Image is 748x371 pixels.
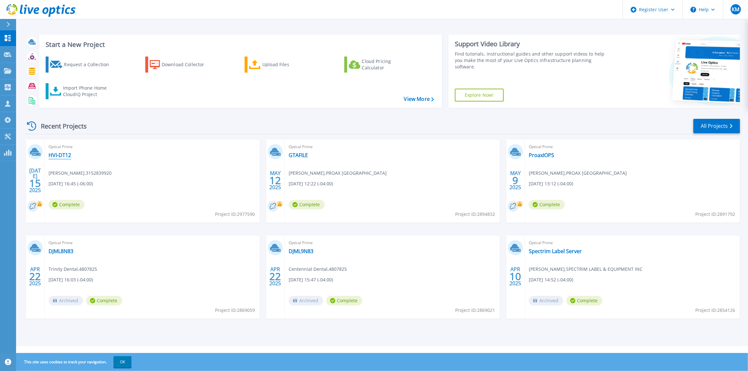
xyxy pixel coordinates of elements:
span: KM [732,7,739,12]
span: [DATE] 12:22 (-04:00) [289,180,333,187]
a: DJML9N83 [289,248,313,254]
span: Optical Prime [529,143,736,150]
span: Archived [49,296,83,305]
span: Complete [326,296,362,305]
a: Upload Files [245,57,316,73]
span: Complete [566,296,602,305]
span: Complete [289,200,325,209]
span: Project ID: 2891792 [695,211,735,218]
span: Complete [529,200,565,209]
span: [PERSON_NAME] , PROAX [GEOGRAPHIC_DATA] [529,170,627,177]
a: Spectrim Label Server [529,248,582,254]
div: APR 2025 [269,265,281,288]
div: Download Collector [162,58,213,71]
a: Cloud Pricing Calculator [344,57,416,73]
div: APR 2025 [509,265,521,288]
span: 15 [29,181,41,186]
div: MAY 2025 [269,169,281,192]
span: Project ID: 2869021 [455,307,495,314]
span: Optical Prime [529,239,736,246]
span: [PERSON_NAME] , SPECTRIM LABEL & EQUIPMENT INC [529,266,643,273]
span: This site uses cookies to track your navigation. [18,356,131,368]
a: GTAFILE [289,152,308,158]
span: 9 [512,178,518,183]
a: Explore Now! [455,89,504,102]
a: View More [404,96,434,102]
span: Project ID: 2894832 [455,211,495,218]
a: Download Collector [145,57,217,73]
span: Project ID: 2977590 [215,211,255,218]
span: Optical Prime [49,239,256,246]
div: APR 2025 [29,265,41,288]
button: OK [113,356,131,368]
div: Import Phone Home CloudIQ Project [63,85,113,98]
span: Project ID: 2854126 [695,307,735,314]
span: [DATE] 16:03 (-04:00) [49,276,93,283]
a: HVI-DT12 [49,152,71,158]
span: 10 [509,274,521,279]
div: Upload Files [262,58,314,71]
a: All Projects [693,119,740,133]
a: DJML8N83 [49,248,73,254]
span: [PERSON_NAME] , 3152839920 [49,170,112,177]
div: Find tutorials, instructional guides and other support videos to help you make the most of your L... [455,51,605,70]
a: ProaxIOPS [529,152,554,158]
span: 12 [269,178,281,183]
span: [DATE] 16:45 (-06:00) [49,180,93,187]
span: Archived [529,296,563,305]
span: Archived [289,296,323,305]
span: Centennial Dental , 4807825 [289,266,347,273]
div: Recent Projects [25,118,95,134]
span: Optical Prime [289,239,496,246]
span: Complete [86,296,122,305]
h3: Start a New Project [46,41,434,48]
span: Optical Prime [49,143,256,150]
div: Support Video Library [455,40,605,48]
div: MAY 2025 [509,169,521,192]
span: [PERSON_NAME] , PROAX [GEOGRAPHIC_DATA] [289,170,387,177]
a: Request a Collection [46,57,117,73]
span: [DATE] 13:12 (-04:00) [529,180,573,187]
span: Project ID: 2869059 [215,307,255,314]
span: 22 [29,274,41,279]
div: Request a Collection [64,58,115,71]
span: 22 [269,274,281,279]
span: Trinity Dental , 4807825 [49,266,97,273]
span: [DATE] 14:52 (-04:00) [529,276,573,283]
div: Cloud Pricing Calculator [362,58,413,71]
span: Complete [49,200,85,209]
div: [DATE] 2025 [29,169,41,192]
span: Optical Prime [289,143,496,150]
span: [DATE] 15:47 (-04:00) [289,276,333,283]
